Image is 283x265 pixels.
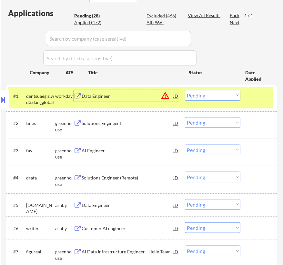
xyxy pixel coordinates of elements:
div: Data Engineer [82,93,173,99]
div: #4 [13,175,21,181]
div: View All Results [188,12,222,19]
div: ashby [55,225,74,232]
div: Applications [8,9,72,17]
div: Back [230,12,240,19]
input: Search by company (case sensitive) [46,31,191,46]
div: Status [189,66,236,78]
div: figureai [26,249,55,255]
div: Solutions Engineer I [82,120,173,127]
div: #6 [13,225,21,232]
div: Solutions Engineer (Remote) [82,175,173,181]
input: Search by title (case sensitive) [43,50,197,66]
div: Pending (28) [74,13,106,19]
div: writer [26,225,55,232]
div: JD [173,246,179,257]
div: JD [173,117,179,129]
div: Excluded (466) [147,13,179,19]
div: AI Engineer [82,148,173,154]
div: Title [88,69,183,76]
div: Data Engineer [82,202,173,209]
div: JD [173,222,179,234]
div: JD [173,145,179,156]
div: #5 [13,202,21,209]
div: Customer AI engineer [82,225,173,232]
div: #7 [13,249,21,255]
div: JD [173,199,179,211]
div: drata [26,175,55,181]
div: ashby [55,202,74,209]
div: All (966) [147,19,179,26]
div: [DOMAIN_NAME] [26,202,55,215]
div: Next [230,19,240,26]
div: Applied (472) [74,19,106,26]
div: JD [173,90,179,102]
div: 1 / 1 [244,12,259,19]
div: greenhouse [55,175,74,187]
button: warning_amber [161,91,170,100]
div: Date Applied [245,69,269,82]
div: JD [173,172,179,183]
div: greenhouse [55,249,74,261]
div: AI Data Infrastructure Engineer - Helix Team [82,249,173,255]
